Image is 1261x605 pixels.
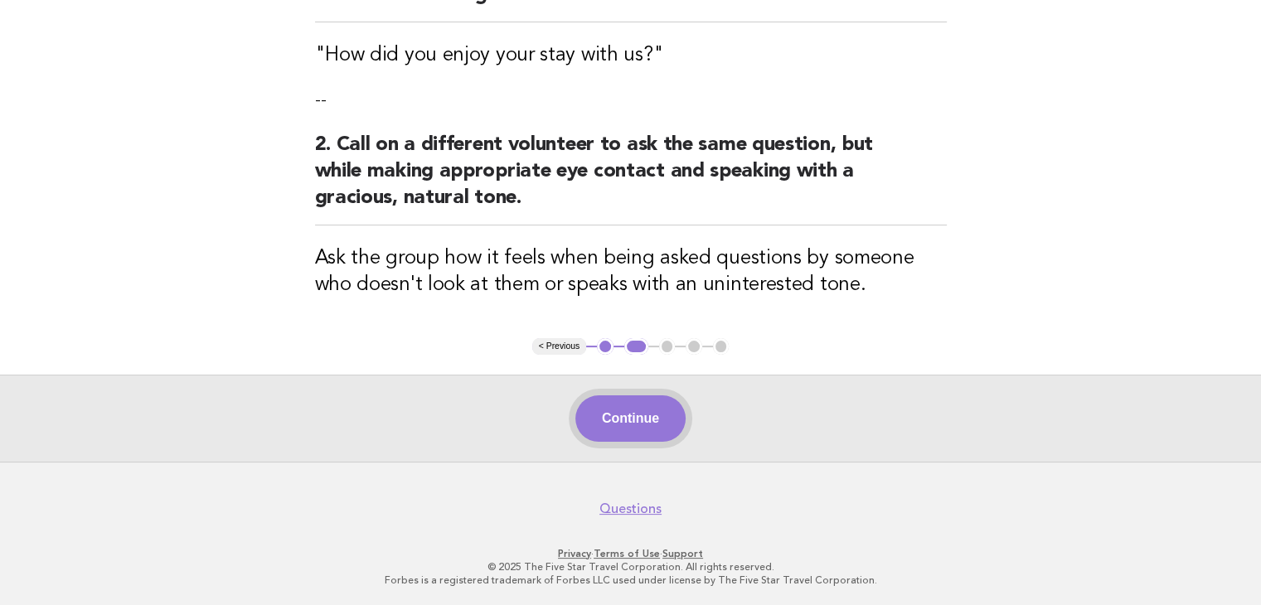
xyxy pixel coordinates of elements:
[575,395,686,442] button: Continue
[124,560,1138,574] p: © 2025 The Five Star Travel Corporation. All rights reserved.
[124,547,1138,560] p: · ·
[662,548,703,559] a: Support
[315,245,947,298] h3: Ask the group how it feels when being asked questions by someone who doesn't look at them or spea...
[532,338,586,355] button: < Previous
[315,132,947,225] h2: 2. Call on a different volunteer to ask the same question, but while making appropriate eye conta...
[558,548,591,559] a: Privacy
[599,501,662,517] a: Questions
[594,548,660,559] a: Terms of Use
[315,42,947,69] h3: "How did you enjoy your stay with us?"
[315,89,947,112] p: --
[124,574,1138,587] p: Forbes is a registered trademark of Forbes LLC used under license by The Five Star Travel Corpora...
[624,338,648,355] button: 2
[597,338,614,355] button: 1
